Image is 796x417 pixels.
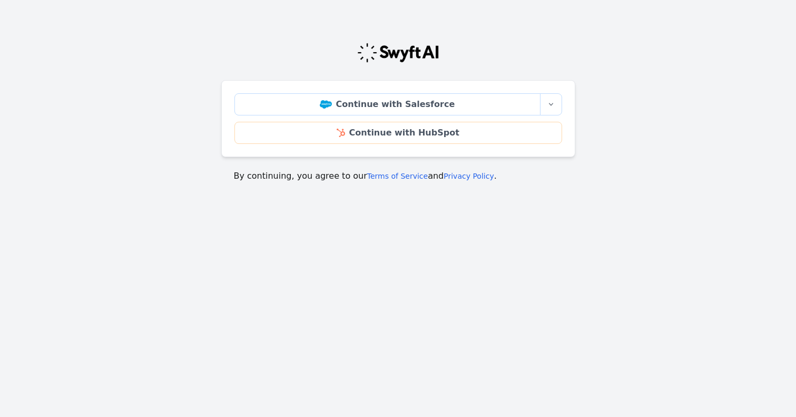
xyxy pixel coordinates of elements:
[367,172,428,180] a: Terms of Service
[234,170,563,182] p: By continuing, you agree to our and .
[357,42,440,63] img: Swyft Logo
[444,172,494,180] a: Privacy Policy
[337,129,345,137] img: HubSpot
[320,100,332,109] img: Salesforce
[234,122,562,144] a: Continue with HubSpot
[234,93,541,115] a: Continue with Salesforce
